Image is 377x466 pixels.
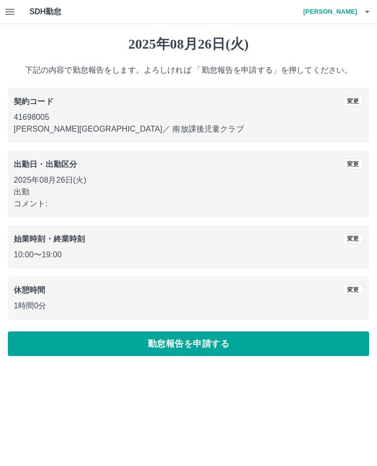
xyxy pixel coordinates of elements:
p: 出勤 [14,186,363,198]
button: 変更 [343,233,363,244]
p: 10:00 〜 19:00 [14,249,363,261]
p: [PERSON_NAME][GEOGRAPHIC_DATA] ／ 南放課後児童クラブ [14,123,363,135]
p: 41698005 [14,111,363,123]
p: 下記の内容で勤怠報告をします。よろしければ 「勤怠報告を申請する」を押してください。 [8,64,369,76]
p: コメント: [14,198,363,210]
p: 2025年08月26日(火) [14,174,363,186]
button: 変更 [343,159,363,169]
button: 変更 [343,284,363,295]
button: 変更 [343,96,363,107]
b: 休憩時間 [14,286,46,294]
p: 1時間0分 [14,300,363,312]
b: 契約コード [14,97,54,106]
button: 勤怠報告を申請する [8,331,369,356]
h1: 2025年08月26日(火) [8,36,369,53]
b: 始業時刻・終業時刻 [14,235,85,243]
b: 出勤日・出勤区分 [14,160,77,168]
